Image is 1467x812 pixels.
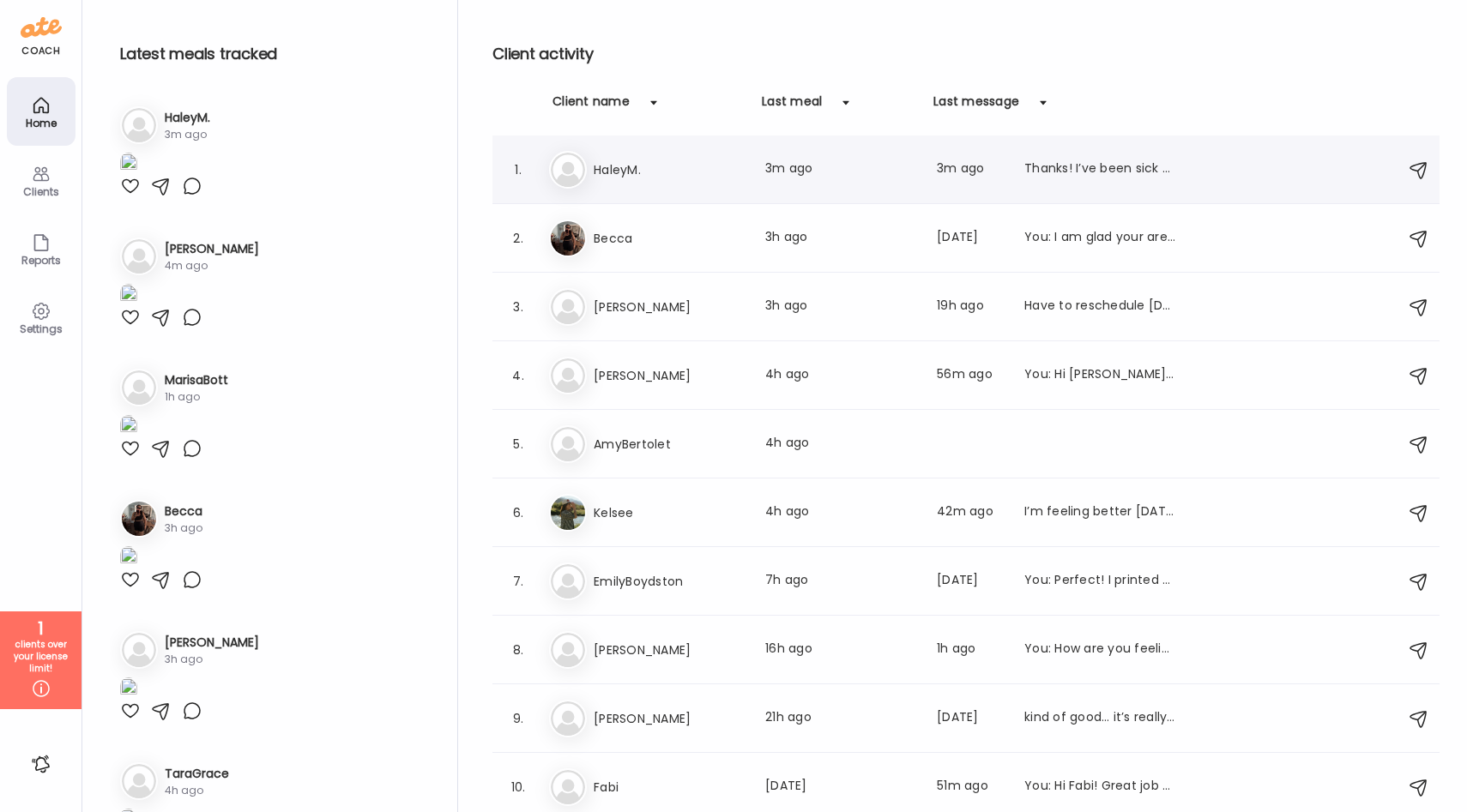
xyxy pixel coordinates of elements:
div: 21h ago [765,708,916,729]
img: bg-avatar-default.svg [551,153,585,187]
h3: [PERSON_NAME] [594,297,745,317]
div: coach [21,44,60,58]
img: images%2FHJMNPsPbegYRv4isBQrVMSddokN2%2F3HtM6n8tvWkFFBsb5pNl%2FAKwDoNNUr0NfWIIMx9pr_1080 [120,677,137,701]
img: bg-avatar-default.svg [122,764,156,798]
h3: MarisaBott [165,371,228,389]
img: images%2FD1KCQUEvUCUCripQeQySqAbcA313%2F8Nih0xDL54xVTXEZOKDu%2FA758jcNUy6oP7zfNtS7u_1080 [120,284,137,307]
div: 4h ago [765,365,916,386]
h2: Latest meals tracked [120,41,430,67]
div: 1. [508,159,528,180]
h3: [PERSON_NAME] [165,634,259,652]
div: [DATE] [765,777,916,797]
h2: Client activity [492,41,1440,67]
div: 8. [508,640,528,660]
img: bg-avatar-default.svg [551,770,585,804]
div: 4m ago [165,258,259,274]
div: You: Perfect! I printed out your meal plan and it is at the front desk for the next time you come... [1024,571,1175,592]
div: 4. [508,365,528,386]
img: bg-avatar-default.svg [551,564,585,598]
div: 2. [508,228,528,249]
h3: [PERSON_NAME] [165,240,259,258]
div: Clients [10,186,72,197]
div: 4h ago [765,502,916,523]
div: Have to reschedule [DATE] - I forgot my coworkers were taking me to happy hour to celebrate my we... [1024,297,1175,317]
div: 9. [508,708,528,729]
div: 7h ago [765,571,916,592]
div: 3. [508,297,528,317]
div: Settings [10,323,72,334]
div: You: How are you feeling so far, I know we haven't gone over your interventions yet but just chec... [1024,640,1175,660]
h3: HaleyM. [594,159,745,180]
div: Last meal [762,93,822,120]
div: 5. [508,434,528,454]
div: 3h ago [765,297,916,317]
div: You: I am glad your are feeling satisfied and guilt-free with your food! Keep it up :) [1024,228,1175,249]
img: bg-avatar-default.svg [122,633,156,667]
h3: AmyBertolet [594,434,745,454]
div: Client name [552,93,630,120]
div: Home [10,117,72,129]
img: bg-avatar-default.svg [122,370,156,405]
div: 3m ago [937,159,1004,180]
div: [DATE] [937,228,1004,249]
img: avatars%2FvTftA8v5t4PJ4mYtYO3Iw6ljtGM2 [122,502,156,536]
div: 1h ago [937,640,1004,660]
img: bg-avatar-default.svg [122,108,156,142]
div: 6. [508,502,528,523]
div: Reports [10,255,72,266]
img: images%2FGqR2wskUdERGQuJ8prwOlAHiY6t2%2FkJ4RREiSmzZY4BveJs5n%2Fo0MVVeoCXjyoR7kluhyX_1080 [120,415,137,438]
div: 4h ago [765,434,916,454]
img: avatars%2Fao27S4JzfGeT91DxyLlQHNwuQjE3 [551,496,585,530]
div: I’m feeling better [DATE]. Ended up not having any bowel movement [DATE] or [DATE]. Back on track... [1024,502,1175,523]
img: images%2FvTftA8v5t4PJ4mYtYO3Iw6ljtGM2%2FwxUqlSKSvEtE2lcJHtQv%2FX5DvBqnPFnPbNuPwAZCZ_1080 [120,546,137,569]
h3: [PERSON_NAME] [594,365,745,386]
h3: [PERSON_NAME] [594,640,745,660]
div: 1 [6,618,75,639]
div: 10. [508,777,528,797]
h3: Becca [165,502,202,520]
div: 51m ago [937,777,1004,797]
div: [DATE] [937,571,1004,592]
h3: Kelsee [594,502,745,523]
div: [DATE] [937,708,1004,729]
img: bg-avatar-default.svg [551,427,585,461]
img: bg-avatar-default.svg [551,701,585,736]
div: 16h ago [765,640,916,660]
img: bg-avatar-default.svg [551,633,585,667]
img: bg-avatar-default.svg [551,358,585,393]
img: images%2FnqEos4dlPfU1WAEMgzCZDTUbVOs2%2FAeS3arTJj31B2t4wBYqu%2FuhUSsfDqRsbUWxYetjNR_1080 [120,153,137,176]
div: You: Hi Fabi! Great job starting to track, I look forward to chatting about your interventions th... [1024,777,1175,797]
div: 3m ago [765,159,916,180]
div: 3h ago [165,652,259,667]
div: Last message [933,93,1019,120]
h3: Becca [594,228,745,249]
div: 7. [508,571,528,592]
div: 1h ago [165,389,228,405]
div: clients over your license limit! [6,639,75,675]
img: avatars%2FvTftA8v5t4PJ4mYtYO3Iw6ljtGM2 [551,221,585,256]
h3: [PERSON_NAME] [594,708,745,729]
div: Thanks! I’ve been sick all weekend so didn’t do much cooking this weekend but am trying to get ba... [1024,159,1175,180]
h3: TaraGrace [165,765,229,783]
h3: EmilyBoydston [594,571,745,592]
div: You: Hi [PERSON_NAME]! Great job this past weekend estimating your protein macro! I went ahead an... [1024,365,1175,386]
div: 3m ago [165,127,210,142]
img: ate [21,14,62,41]
div: 3h ago [165,520,202,536]
img: bg-avatar-default.svg [122,239,156,274]
div: 19h ago [937,297,1004,317]
div: 3h ago [765,228,916,249]
h3: Fabi [594,777,745,797]
div: 42m ago [937,502,1004,523]
div: 56m ago [937,365,1004,386]
h3: HaleyM. [165,109,210,127]
div: kind of good… it’s really hard for me to not eat random things that i’m trying to not or build tr... [1024,708,1175,729]
div: 4h ago [165,783,229,798]
img: bg-avatar-default.svg [551,290,585,324]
